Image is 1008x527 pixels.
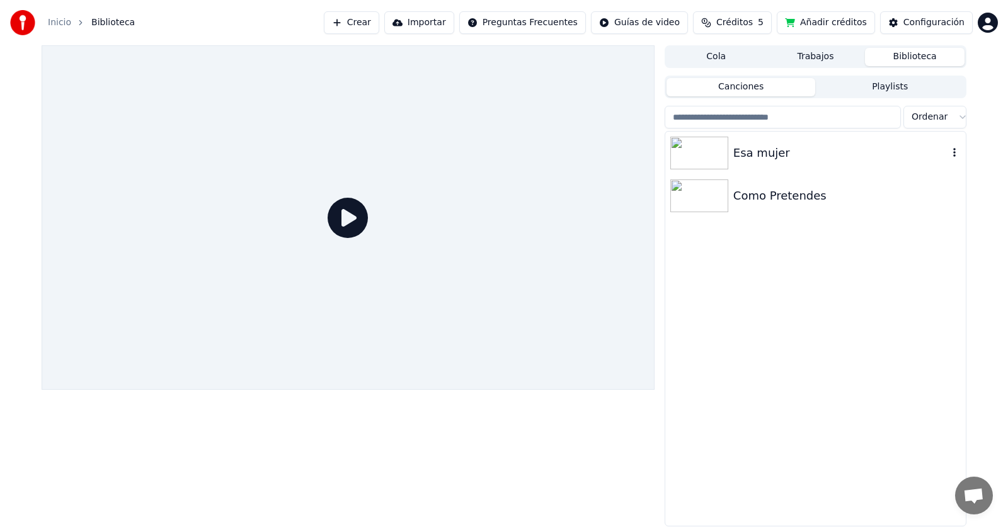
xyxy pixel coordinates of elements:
[693,11,772,34] button: Créditos5
[766,48,866,66] button: Trabajos
[955,477,993,514] div: Chat abierto
[459,11,586,34] button: Preguntas Frecuentes
[880,11,973,34] button: Configuración
[758,16,764,29] span: 5
[865,48,965,66] button: Biblioteca
[903,16,965,29] div: Configuración
[91,16,135,29] span: Biblioteca
[48,16,71,29] a: Inicio
[591,11,688,34] button: Guías de video
[912,111,948,123] span: Ordenar
[324,11,379,34] button: Crear
[667,48,766,66] button: Cola
[10,10,35,35] img: youka
[48,16,135,29] nav: breadcrumb
[733,187,961,205] div: Como Pretendes
[667,78,816,96] button: Canciones
[815,78,965,96] button: Playlists
[777,11,875,34] button: Añadir créditos
[716,16,753,29] span: Créditos
[384,11,454,34] button: Importar
[733,144,948,162] div: Esa mujer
